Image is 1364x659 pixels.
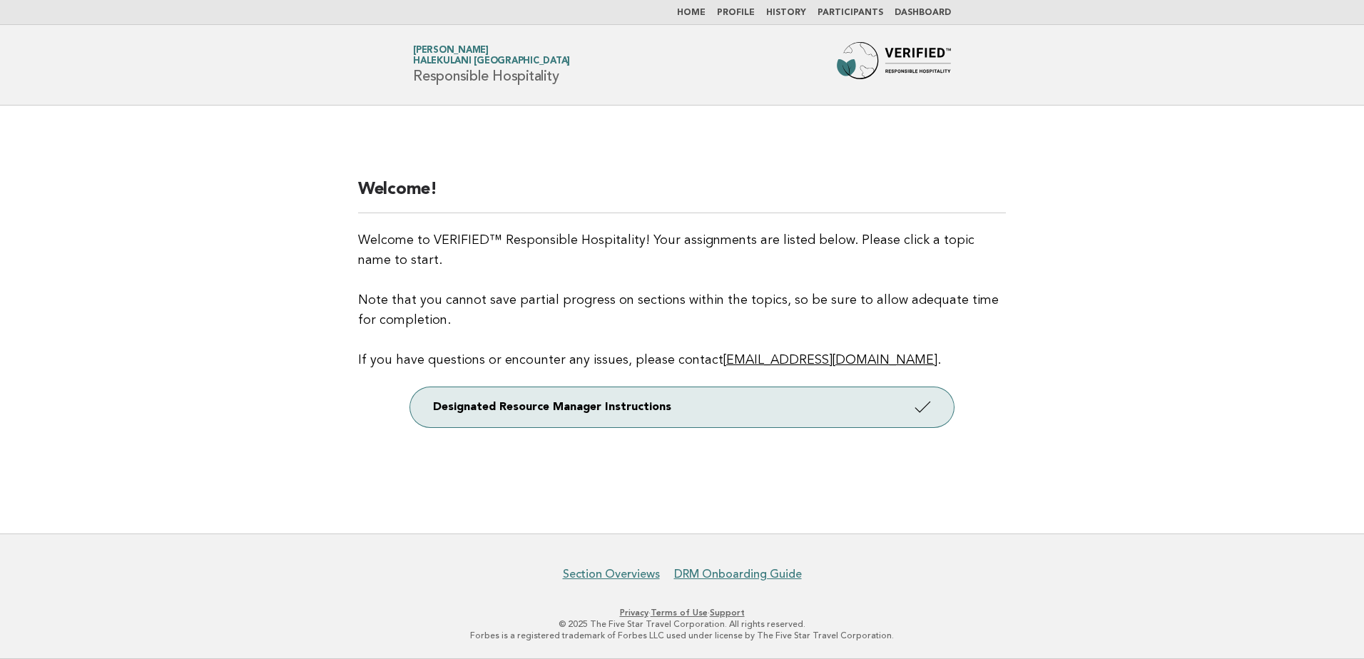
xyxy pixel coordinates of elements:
[245,607,1119,618] p: · ·
[723,354,937,367] a: [EMAIL_ADDRESS][DOMAIN_NAME]
[413,46,570,66] a: [PERSON_NAME]Halekulani [GEOGRAPHIC_DATA]
[651,608,708,618] a: Terms of Use
[358,178,1006,213] h2: Welcome!
[410,387,954,427] a: Designated Resource Manager Instructions
[677,9,706,17] a: Home
[413,57,570,66] span: Halekulani [GEOGRAPHIC_DATA]
[620,608,648,618] a: Privacy
[837,42,951,88] img: Forbes Travel Guide
[358,230,1006,370] p: Welcome to VERIFIED™ Responsible Hospitality! Your assignments are listed below. Please click a t...
[895,9,951,17] a: Dashboard
[818,9,883,17] a: Participants
[766,9,806,17] a: History
[563,567,660,581] a: Section Overviews
[413,46,570,83] h1: Responsible Hospitality
[245,630,1119,641] p: Forbes is a registered trademark of Forbes LLC used under license by The Five Star Travel Corpora...
[717,9,755,17] a: Profile
[710,608,745,618] a: Support
[674,567,802,581] a: DRM Onboarding Guide
[245,618,1119,630] p: © 2025 The Five Star Travel Corporation. All rights reserved.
